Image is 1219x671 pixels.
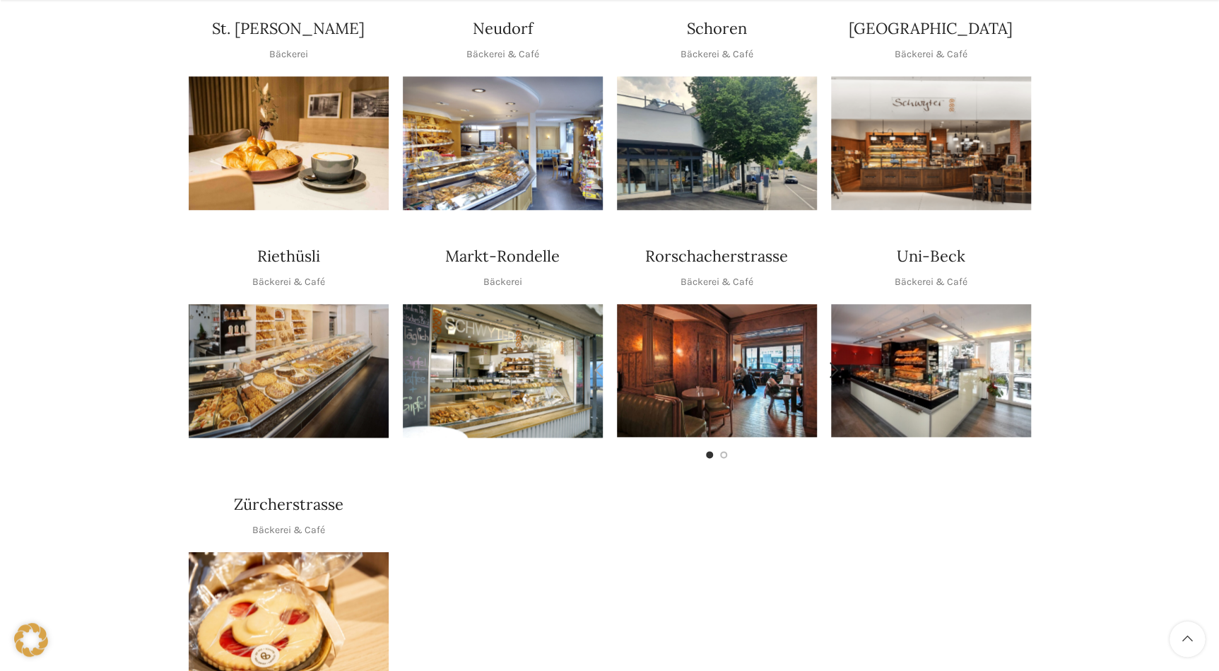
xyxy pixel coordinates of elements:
[189,76,389,210] img: schwyter-23
[617,304,817,437] div: 1 / 2
[483,274,522,290] p: Bäckerei
[895,274,967,290] p: Bäckerei & Café
[403,76,603,210] div: 1 / 1
[445,245,560,267] h4: Markt-Rondelle
[687,18,747,40] h4: Schoren
[681,274,753,290] p: Bäckerei & Café
[257,245,320,267] h4: Riethüsli
[849,18,1013,40] h4: [GEOGRAPHIC_DATA]
[234,494,343,515] h4: Zürcherstrasse
[189,304,389,438] div: 1 / 1
[252,274,325,290] p: Bäckerei & Café
[720,451,727,458] li: Go to slide 2
[897,245,965,267] h4: Uni-Beck
[466,47,539,62] p: Bäckerei & Café
[817,353,852,388] div: Next slide
[645,245,788,267] h4: Rorschacherstrasse
[189,304,389,438] img: Riethüsli-2
[617,76,817,210] img: 0842cc03-b884-43c1-a0c9-0889ef9087d6 copy
[681,47,753,62] p: Bäckerei & Café
[895,47,967,62] p: Bäckerei & Café
[706,451,713,458] li: Go to slide 1
[831,76,1031,210] div: 1 / 1
[212,18,365,40] h4: St. [PERSON_NAME]
[403,76,603,210] img: Neudorf_1
[403,304,603,438] div: 1 / 1
[831,304,1031,437] div: 1 / 1
[269,47,308,62] p: Bäckerei
[473,18,533,40] h4: Neudorf
[582,353,617,388] div: Previous slide
[252,523,325,538] p: Bäckerei & Café
[831,76,1031,210] img: Schwyter-1800x900
[831,304,1031,437] img: rechts_09-1
[617,76,817,210] div: 1 / 1
[617,304,817,437] img: Rorschacherstrasse
[189,76,389,210] div: 1 / 1
[1170,622,1205,657] a: Scroll to top button
[403,304,603,438] img: Rondelle_1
